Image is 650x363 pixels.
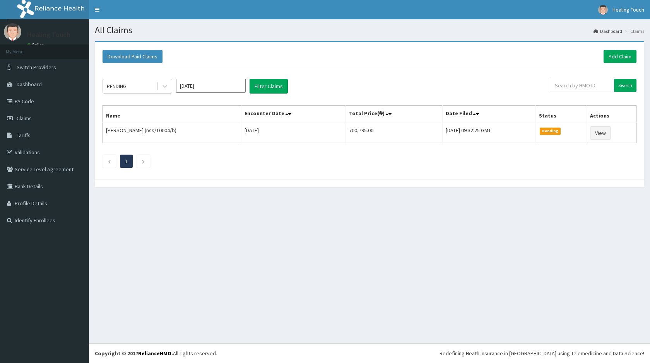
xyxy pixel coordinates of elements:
a: RelianceHMO [138,350,171,357]
a: Page 1 is your current page [125,158,128,165]
td: [PERSON_NAME] (nss/10004/b) [103,123,241,143]
th: Status [535,106,587,123]
a: Online [27,42,46,48]
td: 700,795.00 [346,123,442,143]
img: User Image [4,23,21,41]
div: PENDING [107,82,127,90]
a: View [590,126,611,140]
td: [DATE] 09:32:25 GMT [442,123,535,143]
div: Redefining Heath Insurance in [GEOGRAPHIC_DATA] using Telemedicine and Data Science! [440,349,644,357]
img: User Image [598,5,608,15]
th: Actions [587,106,636,123]
input: Search by HMO ID [550,79,611,92]
button: Filter Claims [250,79,288,94]
span: Tariffs [17,132,31,139]
input: Select Month and Year [176,79,246,93]
th: Date Filed [442,106,535,123]
th: Name [103,106,241,123]
p: Healing Touch [27,31,70,38]
span: Pending [540,128,561,135]
h1: All Claims [95,25,644,35]
span: Claims [17,115,32,122]
a: Dashboard [594,28,622,34]
input: Search [614,79,636,92]
span: Dashboard [17,81,42,88]
footer: All rights reserved. [89,343,650,363]
td: [DATE] [241,123,346,143]
th: Encounter Date [241,106,346,123]
span: Switch Providers [17,64,56,71]
a: Add Claim [604,50,636,63]
span: Healing Touch [612,6,644,13]
strong: Copyright © 2017 . [95,350,173,357]
a: Previous page [108,158,111,165]
li: Claims [623,28,644,34]
button: Download Paid Claims [103,50,162,63]
th: Total Price(₦) [346,106,442,123]
a: Next page [142,158,145,165]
